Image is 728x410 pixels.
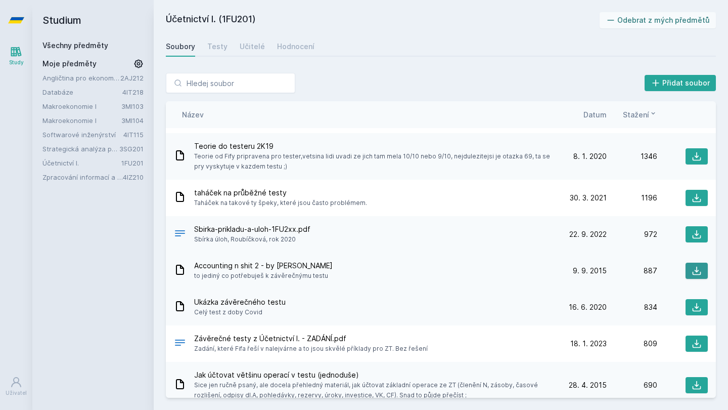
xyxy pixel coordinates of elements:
[166,42,195,52] div: Soubory
[174,337,186,351] div: PDF
[570,339,607,349] span: 18. 1. 2023
[42,101,121,111] a: Makroekonomie I
[569,229,607,239] span: 22. 9. 2022
[645,75,716,91] button: Přidat soubor
[42,115,121,126] a: Makroekonomie I
[42,144,119,154] a: Strategická analýza pro informatiky a statistiky
[194,380,552,400] span: Sice jen ručně psaný, ale docela přehledný materiál, jak účtovat základní operace ze ZT (členění ...
[277,36,314,57] a: Hodnocení
[607,193,657,203] div: 1196
[194,344,428,354] span: Zadání, které Fifa řeší v nalejvárne a to jsou skvělé příklady pro ZT. Bez řešení
[121,102,144,110] a: 3MI103
[42,73,120,83] a: Angličtina pro ekonomická studia 2 (B2/C1)
[166,73,295,93] input: Hledej soubor
[607,151,657,161] div: 1346
[607,302,657,312] div: 834
[42,158,121,168] a: Účetnictví I.
[42,172,123,182] a: Zpracování informací a znalostí
[42,130,123,140] a: Softwarové inženýrství
[569,380,607,390] span: 28. 4. 2015
[607,339,657,349] div: 809
[623,109,649,120] span: Stažení
[166,36,195,57] a: Soubory
[174,227,186,242] div: PDF
[277,42,314,52] div: Hodnocení
[6,389,27,397] div: Uživatel
[607,266,657,276] div: 887
[240,36,265,57] a: Učitelé
[240,42,265,52] div: Učitelé
[194,271,333,281] span: to jediný co potřebuješ k závěrečnýmu testu
[623,109,657,120] button: Stažení
[42,87,122,97] a: Databáze
[182,109,204,120] button: Název
[42,59,97,69] span: Moje předměty
[194,224,310,234] span: Sbirka-prikladu-a-uloh-1FU2xx.pdf
[166,12,600,28] h2: Účetnictví I. (1FU201)
[207,42,227,52] div: Testy
[607,380,657,390] div: 690
[207,36,227,57] a: Testy
[121,116,144,125] a: 3MI104
[194,234,310,244] span: Sbírka úloh, Roubíčková, rok 2020
[194,261,333,271] span: Accounting n shit 2 - by [PERSON_NAME]
[194,151,552,172] span: Teorie od Fify pripravena pro tester,vetsina lidi uvadi ze jich tam mela 10/10 nebo 9/10, nejdule...
[570,193,607,203] span: 30. 3. 2021
[573,151,607,161] span: 8. 1. 2020
[194,334,428,344] span: Závěrečné testy z Účetnictví I. - ZADÁNÍ.pdf
[194,198,367,208] span: Taháček na takové ty špeky, které jsou často problémem.
[2,40,30,71] a: Study
[120,74,144,82] a: 2AJ212
[194,297,286,307] span: Ukázka závěrečného testu
[123,173,144,181] a: 4IZ210
[194,307,286,317] span: Celý test z doby Covid
[194,188,367,198] span: taháček na průběžné testy
[119,145,144,153] a: 3SG201
[122,88,144,96] a: 4IT218
[583,109,607,120] button: Datum
[600,12,716,28] button: Odebrat z mých předmětů
[573,266,607,276] span: 9. 9. 2015
[194,370,552,380] span: Jak účtovat většinu operací v testu (jednoduše)
[194,141,552,151] span: Teorie do testeru 2K19
[607,229,657,239] div: 972
[123,131,144,139] a: 4IT115
[2,371,30,402] a: Uživatel
[569,302,607,312] span: 16. 6. 2020
[121,159,144,167] a: 1FU201
[42,41,108,50] a: Všechny předměty
[9,59,24,66] div: Study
